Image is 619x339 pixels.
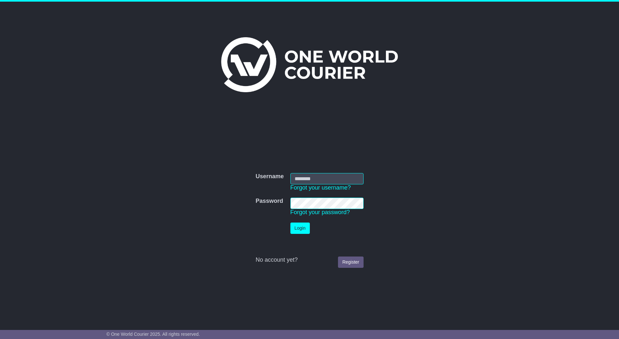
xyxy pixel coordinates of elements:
button: Login [290,223,310,234]
label: Username [255,173,284,180]
div: No account yet? [255,257,363,264]
a: Register [338,257,363,268]
a: Forgot your username? [290,184,351,191]
img: One World [221,37,398,92]
label: Password [255,198,283,205]
a: Forgot your password? [290,209,350,215]
span: © One World Courier 2025. All rights reserved. [107,332,200,337]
